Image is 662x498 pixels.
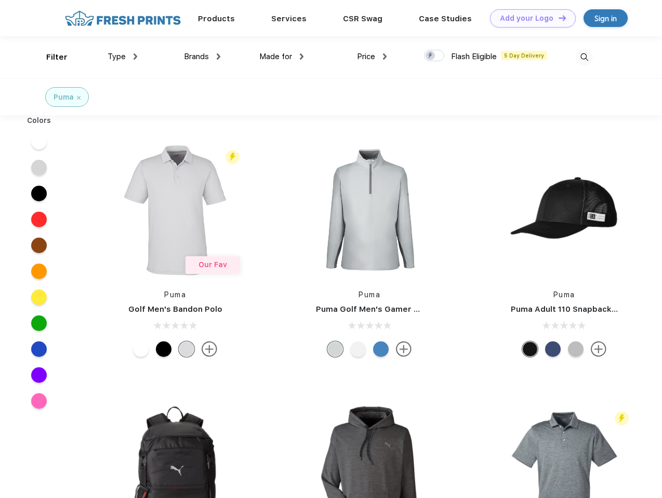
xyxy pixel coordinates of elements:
[300,53,303,60] img: dropdown.png
[106,141,244,279] img: func=resize&h=266
[217,53,220,60] img: dropdown.png
[134,53,137,60] img: dropdown.png
[128,305,222,314] a: Golf Men's Bandon Polo
[594,12,617,24] div: Sign in
[156,341,171,357] div: Puma Black
[184,52,209,61] span: Brands
[373,341,389,357] div: Bright Cobalt
[198,260,227,269] span: Our Fav
[202,341,217,357] img: more.svg
[62,9,184,27] img: fo%20logo%202.webp
[343,14,382,23] a: CSR Swag
[545,341,561,357] div: Peacoat Qut Shd
[359,290,380,299] a: Puma
[327,341,343,357] div: High Rise
[576,49,593,66] img: desktop_search.svg
[522,341,538,357] div: Pma Blk with Pma Blk
[164,290,186,299] a: Puma
[259,52,292,61] span: Made for
[179,341,194,357] div: High Rise
[451,52,497,61] span: Flash Eligible
[77,96,81,100] img: filter_cancel.svg
[615,411,629,425] img: flash_active_toggle.svg
[271,14,307,23] a: Services
[357,52,375,61] span: Price
[591,341,606,357] img: more.svg
[226,150,240,164] img: flash_active_toggle.svg
[54,92,74,103] div: Puma
[198,14,235,23] a: Products
[108,52,126,61] span: Type
[316,305,480,314] a: Puma Golf Men's Gamer Golf Quarter-Zip
[559,15,566,21] img: DT
[500,14,553,23] div: Add your Logo
[495,141,633,279] img: func=resize&h=266
[396,341,412,357] img: more.svg
[46,51,68,63] div: Filter
[584,9,628,27] a: Sign in
[501,51,547,60] span: 5 Day Delivery
[133,341,149,357] div: Bright White
[568,341,584,357] div: Quarry with Brt Whit
[383,53,387,60] img: dropdown.png
[553,290,575,299] a: Puma
[19,115,59,126] div: Colors
[350,341,366,357] div: Bright White
[300,141,439,279] img: func=resize&h=266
